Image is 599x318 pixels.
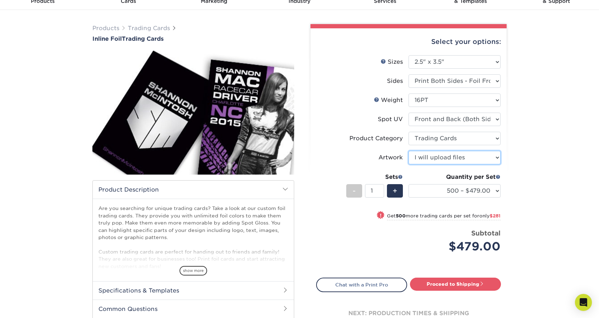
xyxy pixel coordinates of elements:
a: Inline FoilTrading Cards [92,35,294,42]
h1: Trading Cards [92,35,294,42]
span: show more [179,266,207,276]
h2: Specifications & Templates [93,281,294,300]
span: $281 [490,213,501,218]
div: Sets [346,173,403,181]
a: Proceed to Shipping [410,278,501,290]
small: Get more trading cards per set for [387,213,501,220]
strong: Subtotal [471,229,501,237]
div: Quantity per Set [409,173,501,181]
h2: Common Questions [93,300,294,318]
span: only [479,213,501,218]
img: Inline Foil 01 [92,43,294,182]
span: - [353,186,356,196]
strong: 500 [396,213,406,218]
span: Inline Foil [92,35,122,42]
a: Products [92,25,119,32]
span: ! [380,212,382,219]
div: Open Intercom Messenger [575,294,592,311]
div: Weight [374,96,403,104]
div: Spot UV [378,115,403,124]
div: Sizes [381,58,403,66]
a: Trading Cards [128,25,170,32]
a: Chat with a Print Pro [316,278,407,292]
div: $479.00 [414,238,501,255]
span: + [393,186,397,196]
h2: Product Description [93,181,294,199]
p: Are you searching for unique trading cards? Take a look at our custom foil trading cards. They pr... [98,205,288,270]
div: Select your options: [316,28,501,55]
div: Sides [387,77,403,85]
div: Product Category [349,134,403,143]
div: Artwork [378,153,403,162]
